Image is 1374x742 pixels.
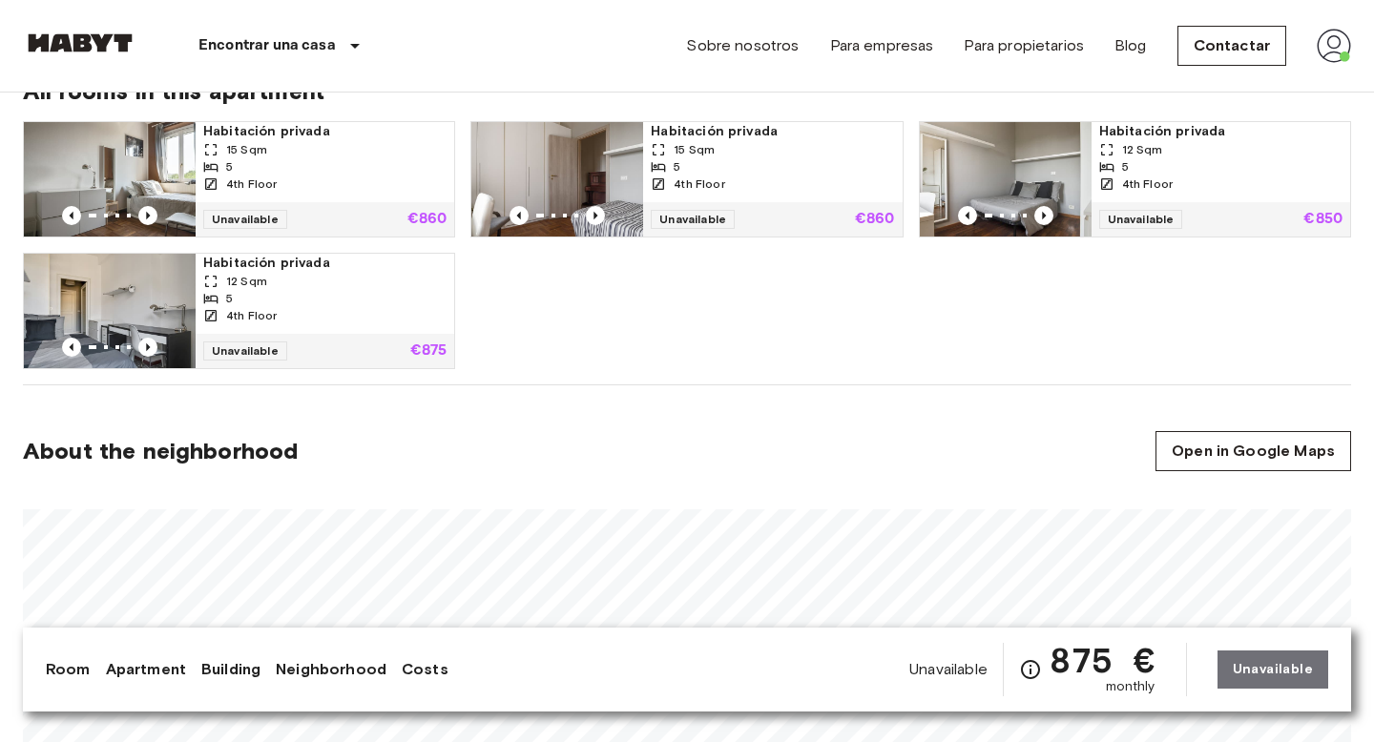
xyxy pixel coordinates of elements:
[674,141,715,158] span: 15 Sqm
[1106,677,1155,696] span: monthly
[402,658,448,681] a: Costs
[24,254,196,368] img: Marketing picture of unit IT-14-058-001-01H
[203,254,447,273] span: Habitación privada
[62,206,81,225] button: Previous image
[23,437,298,465] span: About the neighborhood
[62,338,81,357] button: Previous image
[410,343,448,359] p: €875
[1019,658,1042,681] svg: Check cost overview for full price breakdown. Please note that discounts apply to new joiners onl...
[24,122,196,237] img: Marketing picture of unit IT-14-058-001-05H
[855,212,895,227] p: €860
[1303,212,1343,227] p: €850
[964,34,1084,57] a: Para propietarios
[919,121,1351,237] a: Marketing picture of unit IT-14-058-001-03HPrevious imagePrevious imageHabitación privada12 Sqm54...
[651,122,894,141] span: Habitación privada
[1122,141,1163,158] span: 12 Sqm
[198,34,336,57] p: Encontrar una casa
[1122,175,1173,193] span: 4th Floor
[510,206,529,225] button: Previous image
[226,273,267,290] span: 12 Sqm
[1317,29,1351,63] img: avatar
[1122,158,1129,175] span: 5
[686,34,799,57] a: Sobre nosotros
[651,210,735,229] span: Unavailable
[1099,122,1343,141] span: Habitación privada
[226,175,277,193] span: 4th Floor
[830,34,934,57] a: Para empresas
[203,341,287,361] span: Unavailable
[471,122,643,237] img: Marketing picture of unit IT-14-058-001-04H
[138,206,157,225] button: Previous image
[203,122,447,141] span: Habitación privada
[226,307,277,324] span: 4th Floor
[226,290,233,307] span: 5
[201,658,260,681] a: Building
[1034,206,1053,225] button: Previous image
[106,658,186,681] a: Apartment
[470,121,903,237] a: Marketing picture of unit IT-14-058-001-04HPrevious imagePrevious imageHabitación privada15 Sqm54...
[203,210,287,229] span: Unavailable
[407,212,448,227] p: €860
[1114,34,1147,57] a: Blog
[909,659,988,680] span: Unavailable
[23,121,455,237] a: Marketing picture of unit IT-14-058-001-05HPrevious imagePrevious imageHabitación privada15 Sqm54...
[23,253,455,369] a: Marketing picture of unit IT-14-058-001-01HPrevious imagePrevious imageHabitación privada12 Sqm54...
[1099,210,1183,229] span: Unavailable
[138,338,157,357] button: Previous image
[46,658,91,681] a: Room
[674,158,680,175] span: 5
[1155,431,1351,471] a: Open in Google Maps
[674,175,724,193] span: 4th Floor
[226,158,233,175] span: 5
[23,33,137,52] img: Habyt
[1177,26,1286,66] a: Contactar
[276,658,386,681] a: Neighborhood
[586,206,605,225] button: Previous image
[226,141,267,158] span: 15 Sqm
[920,122,1092,237] img: Marketing picture of unit IT-14-058-001-03H
[1050,643,1155,677] span: 875 €
[958,206,977,225] button: Previous image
